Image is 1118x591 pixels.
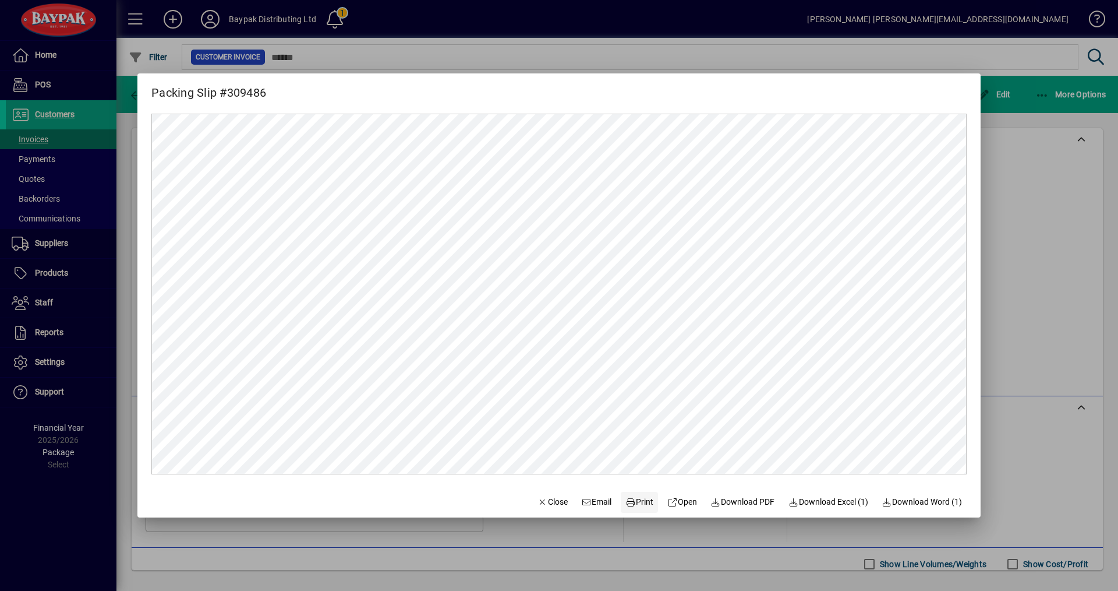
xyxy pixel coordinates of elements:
span: Download Excel (1) [788,496,868,508]
span: Open [667,496,697,508]
h2: Packing Slip #309486 [137,73,280,102]
button: Download Excel (1) [784,492,873,513]
span: Download Word (1) [882,496,963,508]
span: Close [537,496,568,508]
button: Download Word (1) [878,492,967,513]
a: Download PDF [706,492,780,513]
button: Close [533,492,572,513]
span: Email [582,496,612,508]
span: Print [625,496,653,508]
a: Open [663,492,702,513]
button: Print [621,492,658,513]
span: Download PDF [711,496,775,508]
button: Email [577,492,617,513]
